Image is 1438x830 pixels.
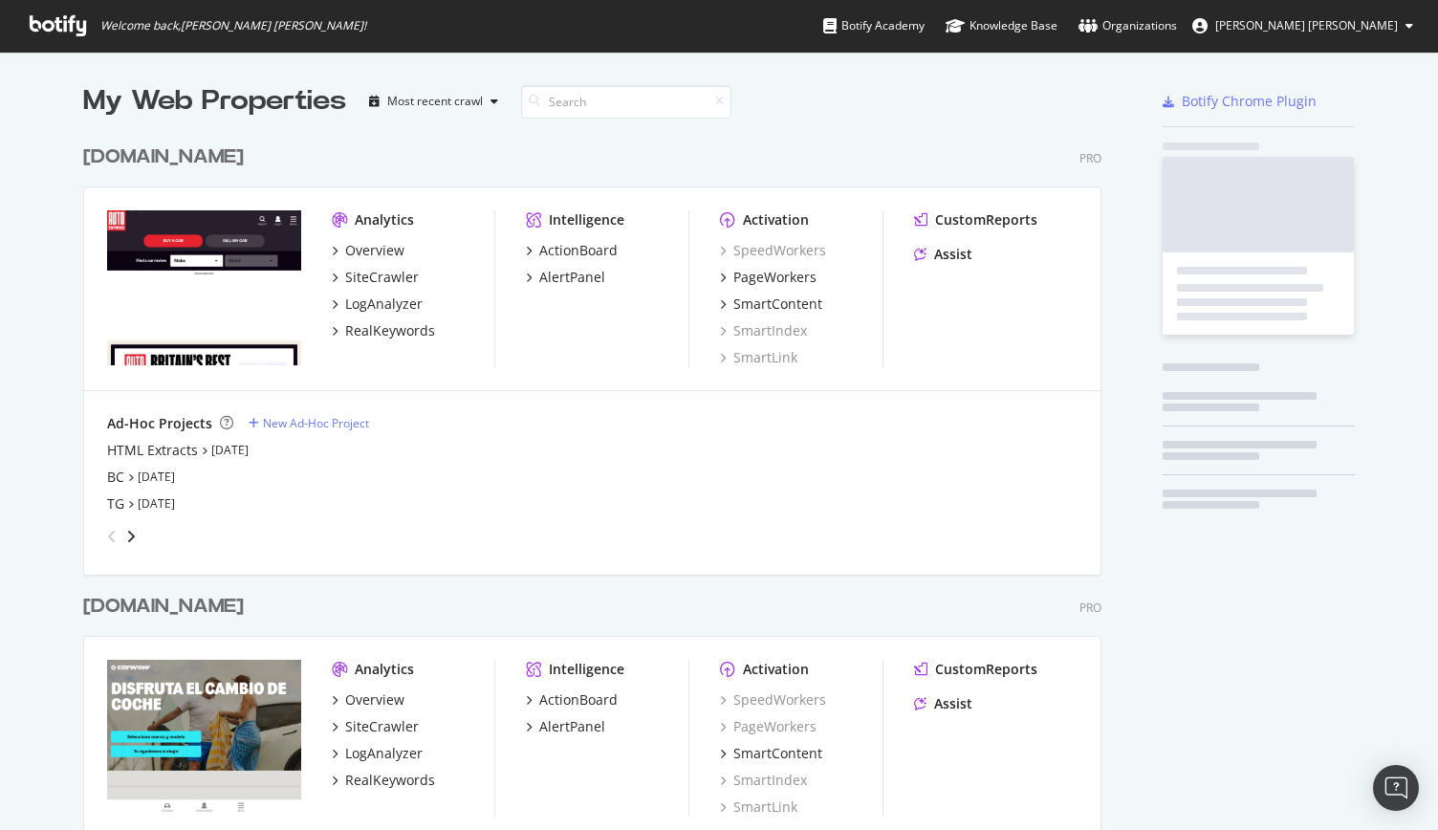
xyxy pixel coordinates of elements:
div: Pro [1079,600,1101,616]
a: [DATE] [138,495,175,512]
a: SmartContent [720,744,822,763]
div: My Web Properties [83,82,346,120]
a: RealKeywords [332,771,435,790]
a: Overview [332,690,404,710]
div: Pro [1079,150,1101,166]
div: RealKeywords [345,771,435,790]
div: Botify Academy [823,16,925,35]
a: [DOMAIN_NAME] [83,593,251,621]
a: [DATE] [211,442,249,458]
div: AlertPanel [539,717,605,736]
div: Open Intercom Messenger [1373,765,1419,811]
div: angle-left [99,521,124,552]
a: HTML Extracts [107,441,198,460]
span: Welcome back, [PERSON_NAME] [PERSON_NAME] ! [100,18,366,33]
a: AlertPanel [526,717,605,736]
div: Analytics [355,210,414,229]
a: AlertPanel [526,268,605,287]
span: Fran Whittaker-Wood Bowers [1215,17,1398,33]
img: www.autoexpress.co.uk [107,210,301,365]
a: RealKeywords [332,321,435,340]
div: Activation [743,660,809,679]
div: Assist [934,245,972,264]
div: PageWorkers [733,268,817,287]
button: Most recent crawl [361,86,506,117]
div: Most recent crawl [387,96,483,107]
a: Botify Chrome Plugin [1163,92,1317,111]
a: CustomReports [914,210,1037,229]
button: [PERSON_NAME] [PERSON_NAME] [1177,11,1428,41]
div: [DOMAIN_NAME] [83,143,244,171]
a: Overview [332,241,404,260]
img: www.carwow.es [107,660,301,815]
div: Overview [345,241,404,260]
div: LogAnalyzer [345,295,423,314]
a: LogAnalyzer [332,744,423,763]
div: Assist [934,694,972,713]
a: SiteCrawler [332,268,419,287]
a: ActionBoard [526,690,618,710]
a: SiteCrawler [332,717,419,736]
a: SmartIndex [720,771,807,790]
div: CustomReports [935,210,1037,229]
a: TG [107,494,124,513]
a: New Ad-Hoc Project [249,415,369,431]
div: Organizations [1078,16,1177,35]
a: PageWorkers [720,717,817,736]
a: CustomReports [914,660,1037,679]
div: ActionBoard [539,690,618,710]
div: ActionBoard [539,241,618,260]
div: [DOMAIN_NAME] [83,593,244,621]
div: angle-right [124,527,138,546]
div: Ad-Hoc Projects [107,414,212,433]
div: Analytics [355,660,414,679]
a: [DOMAIN_NAME] [83,143,251,171]
input: Search [521,85,731,119]
div: SiteCrawler [345,268,419,287]
a: ActionBoard [526,241,618,260]
div: Activation [743,210,809,229]
div: Intelligence [549,210,624,229]
div: New Ad-Hoc Project [263,415,369,431]
div: SmartContent [733,295,822,314]
a: SmartLink [720,797,797,817]
a: BC [107,468,124,487]
a: LogAnalyzer [332,295,423,314]
div: CustomReports [935,660,1037,679]
div: Botify Chrome Plugin [1182,92,1317,111]
div: AlertPanel [539,268,605,287]
div: Knowledge Base [946,16,1057,35]
a: SmartContent [720,295,822,314]
div: LogAnalyzer [345,744,423,763]
div: Intelligence [549,660,624,679]
a: Assist [914,694,972,713]
div: SmartContent [733,744,822,763]
a: SpeedWorkers [720,690,826,710]
a: SmartIndex [720,321,807,340]
a: SpeedWorkers [720,241,826,260]
div: SiteCrawler [345,717,419,736]
a: SmartLink [720,348,797,367]
a: PageWorkers [720,268,817,287]
div: Overview [345,690,404,710]
a: [DATE] [138,469,175,485]
a: Assist [914,245,972,264]
div: RealKeywords [345,321,435,340]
